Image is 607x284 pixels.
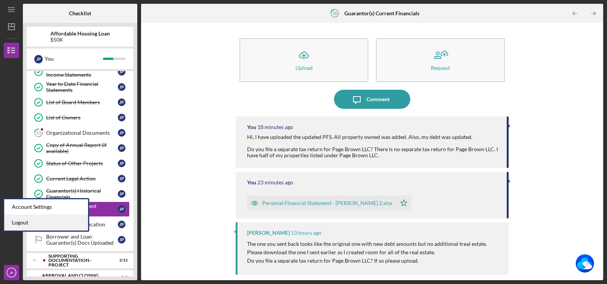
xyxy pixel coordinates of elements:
[257,124,293,130] time: 2025-09-05 07:52
[334,90,410,109] button: Comment
[50,37,110,43] div: $50K
[31,156,130,171] a: Status of Other ProjectsJP
[69,10,91,16] b: Checklist
[118,98,125,106] div: J P
[9,271,13,275] text: JP
[46,160,118,166] div: Status of Other Projects
[46,99,118,105] div: List of Board Members
[247,230,290,236] div: [PERSON_NAME]
[295,65,313,71] div: Upload
[34,55,43,63] div: J P
[118,68,125,76] div: J P
[291,230,321,236] time: 2025-09-04 18:11
[46,142,118,154] div: Copy of Annual Report (if available)
[46,66,118,78] div: 3 Years of Balance Sheets & Income Statements
[257,179,293,186] time: 2025-09-05 07:46
[376,38,505,82] button: Request
[114,258,128,263] div: 2 / 12
[46,234,118,246] div: Borrower and Loan Guarantor(s) Docs Uploaded
[247,195,411,211] button: Personal Financial Statement - [PERSON_NAME] 2.xlsx
[46,130,118,136] div: Organizational Documents
[31,64,130,79] a: 3 Years of Balance Sheets & Income StatementsJP
[118,236,125,244] div: J P
[114,275,128,280] div: 0 / 3
[239,38,368,82] button: Upload
[247,124,256,130] div: You
[48,254,109,267] div: Supporting Documentation - Project
[262,200,392,206] div: Personal Financial Statement - [PERSON_NAME] 2.xlsx
[247,134,499,158] div: Hi, I have uploaded the updated PFS. All property owned was added. Also, my debt was updated. Do ...
[118,205,125,213] div: J P
[31,79,130,95] a: Year to Date Financial StatementsJP
[431,65,450,71] div: Request
[118,175,125,182] div: J P
[247,257,501,265] p: Do you file a separate tax return for Page Brown LLC? If so please upload.
[332,11,337,16] tspan: 18
[4,265,19,280] button: JP
[4,215,88,231] a: Logout
[344,10,419,16] b: Guarantor(s) Current Financials
[46,188,118,200] div: Guarantor(s) Historical Financials
[45,52,103,65] div: You
[118,160,125,167] div: J P
[118,83,125,91] div: J P
[42,273,109,282] div: Approval and Closing Phase
[118,190,125,198] div: J P
[366,90,390,109] div: Comment
[31,125,130,140] a: 13Organizational DocumentsJP
[247,240,501,257] p: The one you sent back looks like the original one with new debt amounts but no additional treal e...
[31,232,130,247] a: Borrower and Loan Guarantor(s) Docs UploadedJP
[31,171,130,186] a: Current Legal ActionJP
[46,115,118,121] div: List of Owners
[36,131,41,136] tspan: 13
[4,199,88,215] div: Account Settings
[46,176,118,182] div: Current Legal Action
[118,221,125,228] div: J P
[118,114,125,121] div: J P
[118,144,125,152] div: J P
[118,129,125,137] div: J P
[31,140,130,156] a: Copy of Annual Report (if available)JP
[31,110,130,125] a: List of OwnersJP
[31,186,130,202] a: Guarantor(s) Historical FinancialsJP
[31,95,130,110] a: List of Board MembersJP
[247,179,256,186] div: You
[50,31,110,37] b: Affordable Housing Loan
[46,81,118,93] div: Year to Date Financial Statements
